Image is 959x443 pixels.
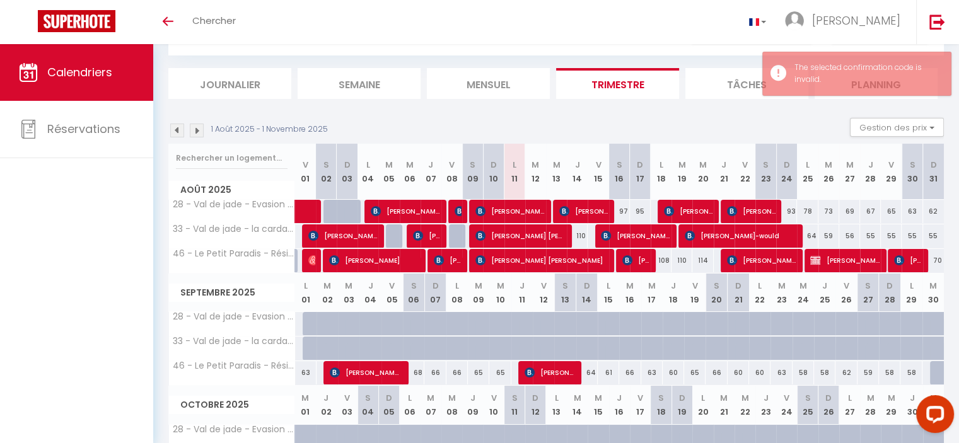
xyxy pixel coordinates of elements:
div: 60 [728,361,749,384]
span: [PERSON_NAME] [PERSON_NAME] [308,224,378,248]
div: 56 [839,224,860,248]
th: 23 [770,273,792,312]
span: [PERSON_NAME] [308,248,315,272]
abbr: V [541,280,547,292]
div: 114 [692,249,713,272]
th: 01 [295,144,316,200]
li: Tâches [685,68,808,99]
th: 10 [489,273,511,312]
th: 21 [714,144,735,200]
abbr: V [637,392,643,404]
th: 25 [814,273,835,312]
abbr: D [679,392,685,404]
abbr: M [427,392,434,404]
div: 97 [609,200,630,223]
span: [PERSON_NAME] [664,199,712,223]
div: 95 [630,200,651,223]
th: 29 [881,386,902,424]
span: Chercher [192,14,236,27]
th: 18 [651,144,671,200]
abbr: D [491,159,497,171]
img: ... [785,11,804,30]
abbr: S [909,159,915,171]
th: 05 [378,386,399,424]
span: 33 - Val de jade - la cardabelle - Rue [PERSON_NAME] 15 [171,224,297,234]
abbr: L [455,280,459,292]
abbr: M [406,159,414,171]
abbr: J [470,392,475,404]
span: 28 - Val de jade - Evasion - Rue [PERSON_NAME] - Apt 32 [171,200,297,209]
th: 29 [900,273,922,312]
span: [PERSON_NAME] [894,248,922,272]
th: 07 [421,144,441,200]
div: 66 [619,361,641,384]
th: 15 [598,273,619,312]
abbr: D [886,280,893,292]
th: 29 [881,144,902,200]
abbr: V [784,392,789,404]
th: 25 [797,144,818,200]
div: 69 [839,200,860,223]
abbr: D [433,280,439,292]
abbr: L [607,280,610,292]
th: 17 [641,273,663,312]
abbr: M [741,392,748,404]
abbr: M [648,280,656,292]
th: 04 [357,144,378,200]
abbr: V [344,392,350,404]
th: 30 [902,386,922,424]
span: [PERSON_NAME] [727,248,796,272]
th: 27 [839,386,860,424]
abbr: V [303,159,308,171]
th: 06 [403,273,424,312]
div: 58 [814,361,835,384]
th: 28 [860,386,881,424]
th: 11 [511,273,533,312]
img: logout [929,14,945,30]
abbr: D [637,159,643,171]
th: 22 [749,273,770,312]
th: 24 [776,386,797,424]
abbr: D [532,392,538,404]
abbr: S [512,392,518,404]
th: 11 [504,386,525,424]
span: 46 - Le Petit Paradis - Résidence Pardeilhan [171,249,297,258]
div: 58 [900,361,922,384]
th: 26 [818,386,839,424]
abbr: S [617,159,622,171]
abbr: L [513,159,516,171]
abbr: V [595,159,601,171]
abbr: L [701,392,705,404]
abbr: S [714,280,719,292]
th: 05 [378,144,399,200]
iframe: LiveChat chat widget [906,390,959,443]
input: Rechercher un logement... [176,147,288,170]
th: 04 [359,273,381,312]
th: 10 [483,386,504,424]
th: 12 [525,144,546,200]
th: 22 [735,386,755,424]
th: 15 [588,144,608,200]
abbr: M [929,280,937,292]
th: 26 [835,273,857,312]
th: 12 [533,273,554,312]
span: 33 - Val de jade - la cardabelle - Rue [PERSON_NAME] 15 [171,337,297,346]
th: 05 [381,273,403,312]
div: 63 [295,361,317,384]
div: 60 [663,361,684,384]
span: 46 - Le Petit Paradis - Résidence Pardeilhan [171,361,297,371]
span: [PERSON_NAME] [601,224,670,248]
th: 19 [684,273,706,312]
abbr: D [735,280,741,292]
abbr: M [867,392,875,404]
abbr: M [678,159,686,171]
span: [PERSON_NAME] [PERSON_NAME] [475,248,607,272]
th: 22 [735,144,755,200]
th: 01 [295,386,316,424]
abbr: J [822,280,827,292]
abbr: S [763,159,769,171]
div: 66 [424,361,446,384]
abbr: J [868,159,873,171]
th: 02 [316,144,337,200]
th: 08 [441,386,462,424]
